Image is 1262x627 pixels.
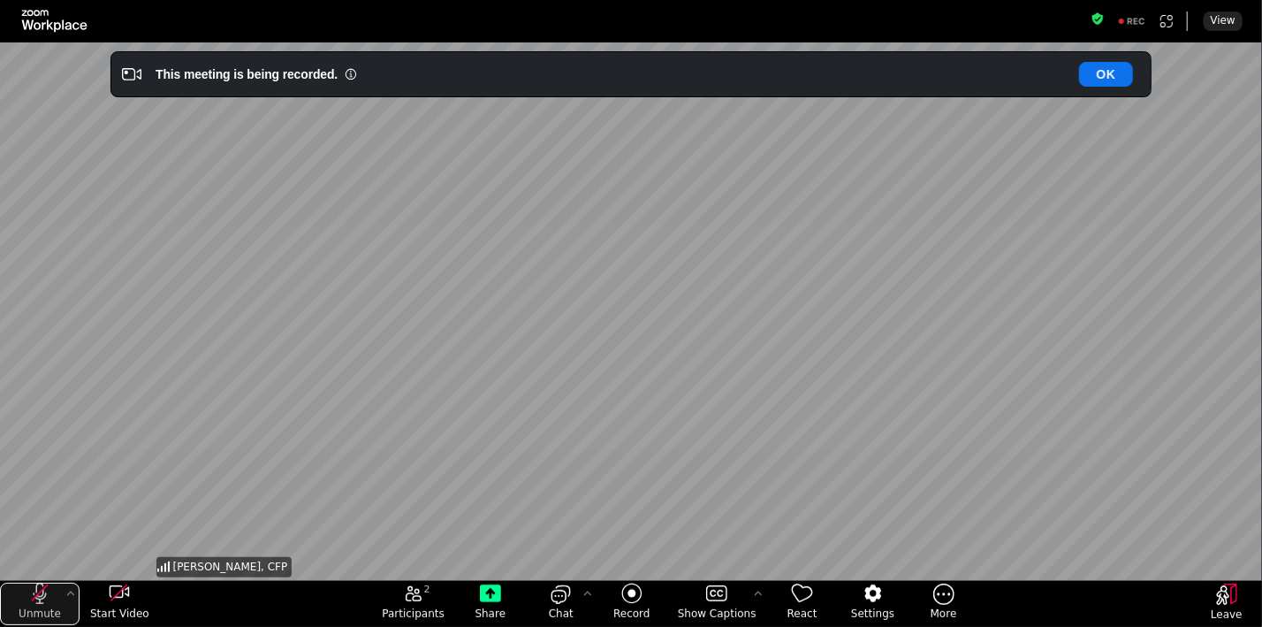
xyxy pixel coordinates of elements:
[173,560,288,575] span: [PERSON_NAME], CFP
[424,583,430,597] span: 2
[579,583,597,606] button: Chat Settings
[19,607,61,621] span: Unmute
[156,65,338,83] div: This meeting is being recorded.
[767,583,838,625] button: React
[1211,13,1235,28] span: View
[908,583,979,625] button: More meeting control
[613,607,650,621] span: Record
[382,607,445,621] span: Participants
[851,607,894,621] span: Settings
[1191,584,1262,626] button: Leave
[787,607,817,621] span: React
[90,607,149,621] span: Start Video
[1211,608,1243,622] span: Leave
[678,607,756,621] span: Show Captions
[345,68,357,80] i: Information Small
[749,583,767,606] button: More options for captions, menu button
[371,583,455,625] button: open the participants list pane,[2] particpants
[667,583,767,625] button: Show Captions
[122,65,141,84] i: Video Recording
[80,583,159,625] button: start my video
[1157,11,1176,31] button: Apps Accessing Content in This Meeting
[931,607,957,621] span: More
[1111,11,1153,31] div: Recording to cloud
[62,583,80,606] button: More audio controls
[597,583,667,625] button: Record
[455,583,526,625] button: Share
[838,583,908,625] button: Settings
[526,583,597,625] button: open the chat panel
[549,607,574,621] span: Chat
[475,607,506,621] span: Share
[1091,11,1105,31] button: Meeting information
[1079,62,1133,87] button: OK
[1204,11,1243,31] div: View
